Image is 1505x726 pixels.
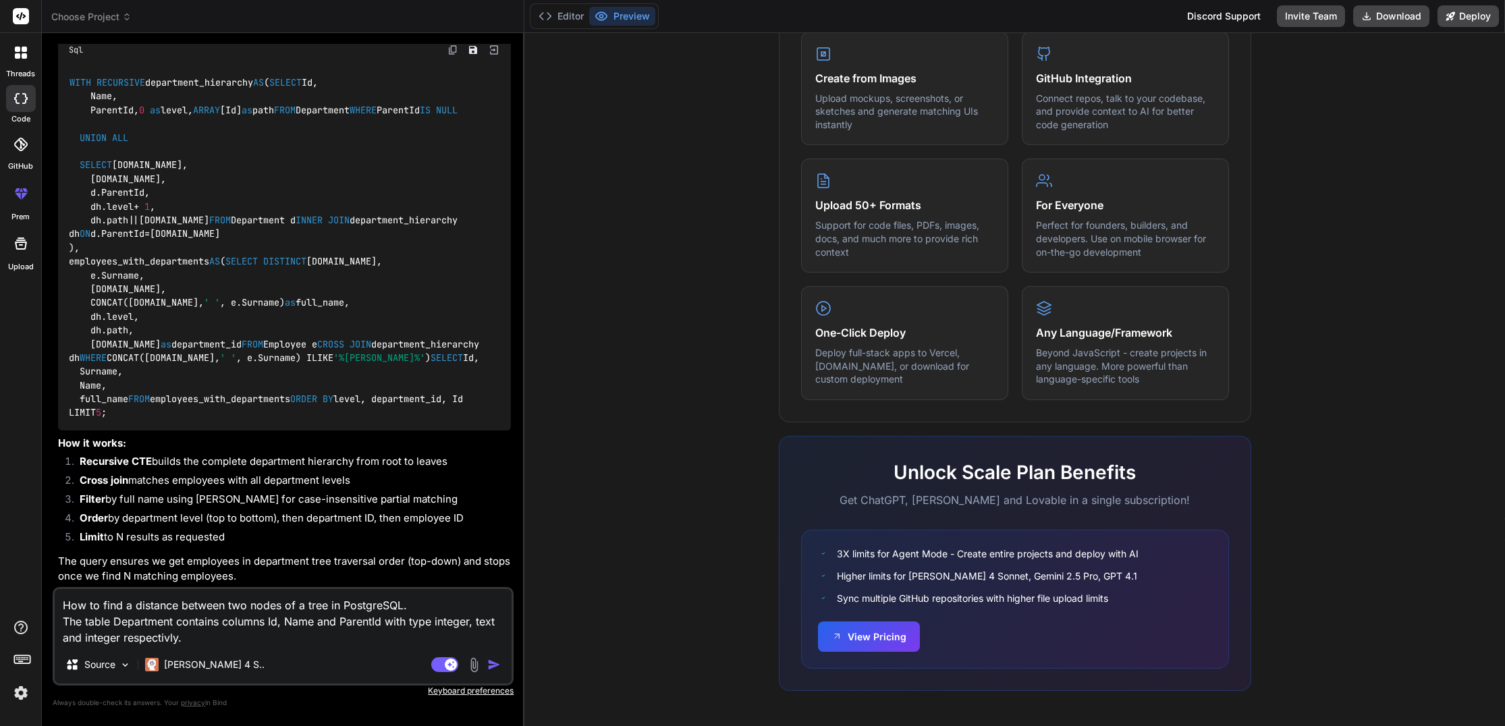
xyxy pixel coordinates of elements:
[801,492,1229,508] p: Get ChatGPT, [PERSON_NAME] and Lovable in a single subscription!
[96,407,101,419] span: 5
[815,70,994,86] h4: Create from Images
[1179,5,1269,27] div: Discord Support
[253,76,264,88] span: AS
[11,211,30,223] label: prem
[317,338,344,350] span: CROSS
[487,658,501,671] img: icon
[815,346,994,386] p: Deploy full-stack apps to Vercel, [DOMAIN_NAME], or download for custom deployment
[97,76,145,88] span: RECURSIVE
[150,104,161,116] span: as
[1036,325,1215,341] h4: Any Language/Framework
[269,76,302,88] span: SELECT
[209,256,220,268] span: AS
[53,686,514,696] p: Keyboard preferences
[69,45,83,55] span: Sql
[1036,197,1215,213] h4: For Everyone
[242,104,252,116] span: as
[296,214,323,226] span: INNER
[69,454,511,473] li: builds the complete department hierarchy from root to leaves
[55,589,512,646] textarea: How to find a distance between two nodes of a tree in PostgreSQL. The table Department contains c...
[144,200,150,213] span: 1
[161,338,171,350] span: as
[6,68,35,80] label: threads
[53,696,514,709] p: Always double-check its answers. Your in Bind
[119,659,131,671] img: Pick Models
[1277,5,1345,27] button: Invite Team
[274,104,296,116] span: FROM
[80,530,104,543] strong: Limit
[1438,5,1499,27] button: Deploy
[333,352,425,364] span: '%[PERSON_NAME]%'
[815,219,994,258] p: Support for code files, PDFs, images, docs, and much more to provide rich context
[112,132,128,144] span: ALL
[128,214,139,226] span: ||
[80,511,108,524] strong: Order
[285,297,296,309] span: as
[84,658,115,671] p: Source
[225,256,258,268] span: SELECT
[209,214,231,226] span: FROM
[9,681,32,704] img: settings
[144,228,150,240] span: =
[69,473,511,492] li: matches employees with all department levels
[11,113,30,125] label: code
[815,197,994,213] h4: Upload 50+ Formats
[801,458,1229,486] h2: Unlock Scale Plan Benefits
[837,569,1137,583] span: Higher limits for [PERSON_NAME] 4 Sonnet, Gemini 2.5 Pro, GPT 4.1
[1036,219,1215,258] p: Perfect for founders, builders, and developers. Use on mobile browser for on-the-go development
[134,200,139,213] span: +
[837,547,1139,561] span: 3X limits for Agent Mode - Create entire projects and deploy with AI
[69,76,485,420] code: department_hierarchy ( Id, Name, ParentId, level, [Id] path Department ParentId [DOMAIN_NAME], [D...
[80,228,90,240] span: ON
[69,511,511,530] li: by department level (top to bottom), then department ID, then employee ID
[431,352,463,364] span: SELECT
[8,261,34,273] label: Upload
[1036,346,1215,386] p: Beyond JavaScript - create projects in any language. More powerful than language-specific tools
[290,393,317,405] span: ORDER
[145,658,159,671] img: Claude 4 Sonnet
[466,657,482,673] img: attachment
[263,256,306,268] span: DISTINCT
[589,7,655,26] button: Preview
[488,44,500,56] img: Open in Browser
[80,352,107,364] span: WHERE
[69,492,511,511] li: by full name using [PERSON_NAME] for case-insensitive partial matching
[436,104,458,116] span: NULL
[80,455,152,468] strong: Recursive CTE
[69,530,511,549] li: to N results as requested
[447,45,458,55] img: copy
[242,338,263,350] span: FROM
[1036,92,1215,132] p: Connect repos, talk to your codebase, and provide context to AI for better code generation
[328,214,350,226] span: JOIN
[815,325,994,341] h4: One-Click Deploy
[464,40,483,59] button: Save file
[818,621,920,652] button: View Pricing
[51,10,132,24] span: Choose Project
[80,132,107,144] span: UNION
[193,104,220,116] span: ARRAY
[70,76,91,88] span: WITH
[350,338,371,350] span: JOIN
[181,698,205,706] span: privacy
[80,474,128,486] strong: Cross join
[420,104,431,116] span: IS
[1036,70,1215,86] h4: GitHub Integration
[58,554,511,584] p: The query ensures we get employees in department tree traversal order (top-down) and stops once w...
[350,104,377,116] span: WHERE
[323,393,333,405] span: BY
[1353,5,1429,27] button: Download
[815,92,994,132] p: Upload mockups, screenshots, or sketches and generate matching UIs instantly
[837,591,1108,605] span: Sync multiple GitHub repositories with higher file upload limits
[80,159,112,171] span: SELECT
[8,161,33,172] label: GitHub
[220,352,236,364] span: ' '
[164,658,265,671] p: [PERSON_NAME] 4 S..
[139,104,144,116] span: 0
[128,393,150,405] span: FROM
[204,297,220,309] span: ' '
[58,437,126,449] strong: How it works:
[533,7,589,26] button: Editor
[80,493,105,505] strong: Filter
